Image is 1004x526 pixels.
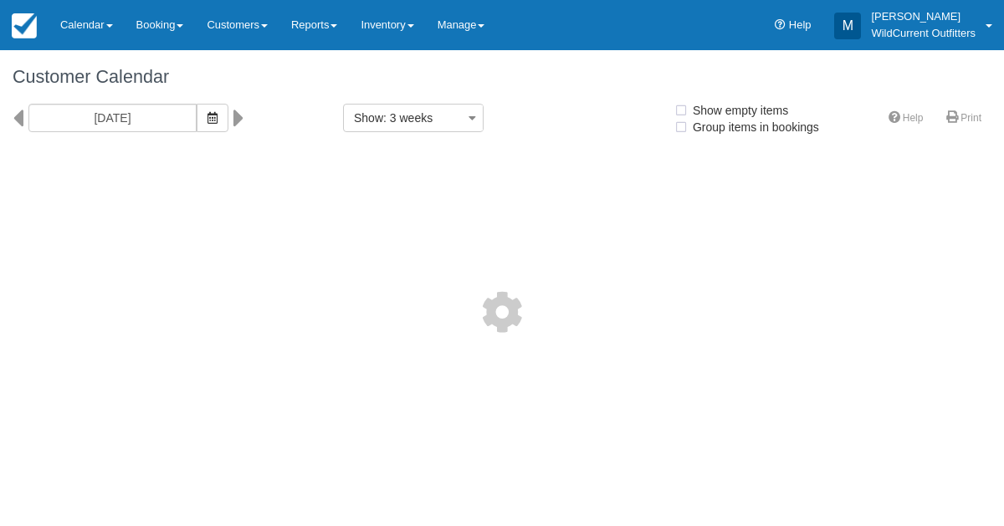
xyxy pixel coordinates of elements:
[936,106,991,130] a: Print
[878,106,934,130] a: Help
[12,13,37,38] img: checkfront-main-nav-mini-logo.png
[871,8,976,25] p: [PERSON_NAME]
[343,104,484,132] button: Show: 3 weeks
[834,13,861,39] div: M
[13,67,991,87] h1: Customer Calendar
[354,111,383,125] span: Show
[789,18,812,31] span: Help
[383,111,433,125] span: : 3 weeks
[674,120,832,132] span: Group items in bookings
[674,115,830,140] label: Group items in bookings
[674,104,802,115] span: Show empty items
[775,20,786,31] i: Help
[674,98,799,123] label: Show empty items
[871,25,976,42] p: WildCurrent Outfitters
